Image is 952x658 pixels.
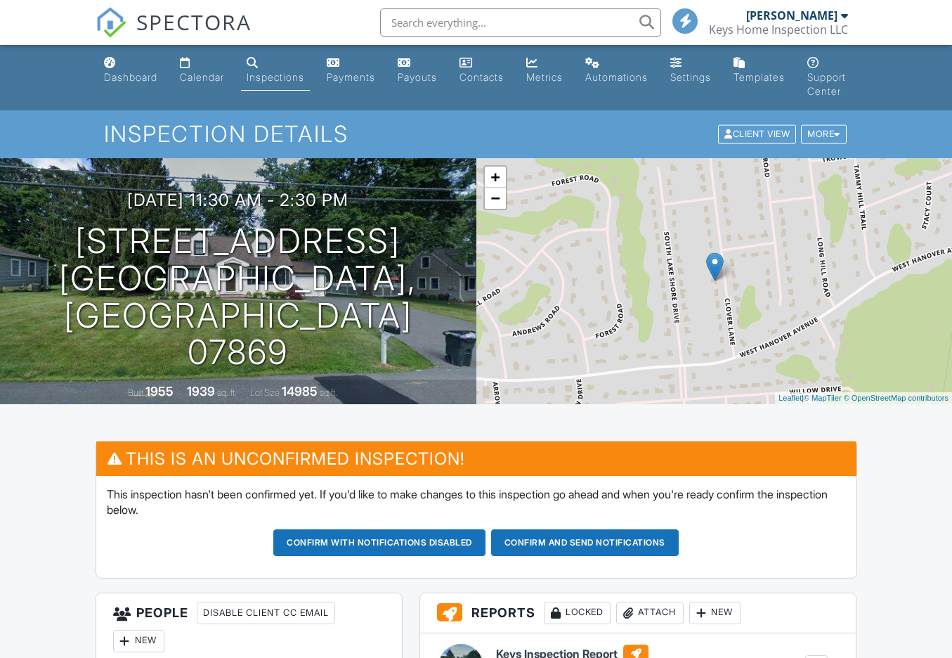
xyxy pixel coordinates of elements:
[282,384,318,399] div: 14985
[718,125,796,144] div: Client View
[321,51,381,91] a: Payments
[807,71,846,97] div: Support Center
[844,394,948,402] a: © OpenStreetMap contributors
[273,529,485,556] button: Confirm with notifications disabled
[174,51,230,91] a: Calendar
[801,125,847,144] div: More
[454,51,509,91] a: Contacts
[733,71,785,83] div: Templates
[241,51,310,91] a: Inspections
[802,51,854,105] a: Support Center
[247,71,304,83] div: Inspections
[104,122,847,146] h1: Inspection Details
[709,22,848,37] div: Keys Home Inspection LLC
[775,392,952,404] div: |
[717,128,800,138] a: Client View
[22,223,454,371] h1: [STREET_ADDRESS] [GEOGRAPHIC_DATA], [GEOGRAPHIC_DATA] 07869
[145,384,174,399] div: 1955
[459,71,504,83] div: Contacts
[521,51,568,91] a: Metrics
[187,384,215,399] div: 1939
[197,602,335,624] div: Disable Client CC Email
[96,19,252,49] a: SPECTORA
[96,7,126,38] img: The Best Home Inspection Software - Spectora
[585,71,648,83] div: Automations
[113,630,164,652] div: New
[128,387,143,398] span: Built
[544,602,611,624] div: Locked
[104,71,157,83] div: Dashboard
[526,71,563,83] div: Metrics
[380,8,661,37] input: Search everything...
[392,51,443,91] a: Payouts
[107,486,846,518] p: This inspection hasn't been confirmed yet. If you'd like to make changes to this inspection go ah...
[136,7,252,37] span: SPECTORA
[804,394,842,402] a: © MapTiler
[98,51,163,91] a: Dashboard
[180,71,224,83] div: Calendar
[485,167,506,188] a: Zoom in
[670,71,711,83] div: Settings
[250,387,280,398] span: Lot Size
[491,529,679,556] button: Confirm and send notifications
[127,191,348,209] h3: [DATE] 11:30 am - 2:30 pm
[580,51,653,91] a: Automations (Basic)
[665,51,717,91] a: Settings
[616,602,684,624] div: Attach
[746,8,837,22] div: [PERSON_NAME]
[96,441,856,476] h3: This is an Unconfirmed Inspection!
[327,71,375,83] div: Payments
[728,51,790,91] a: Templates
[217,387,237,398] span: sq. ft.
[778,394,802,402] a: Leaflet
[320,387,337,398] span: sq.ft.
[689,602,741,624] div: New
[485,188,506,209] a: Zoom out
[398,71,437,83] div: Payouts
[420,593,856,633] h3: Reports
